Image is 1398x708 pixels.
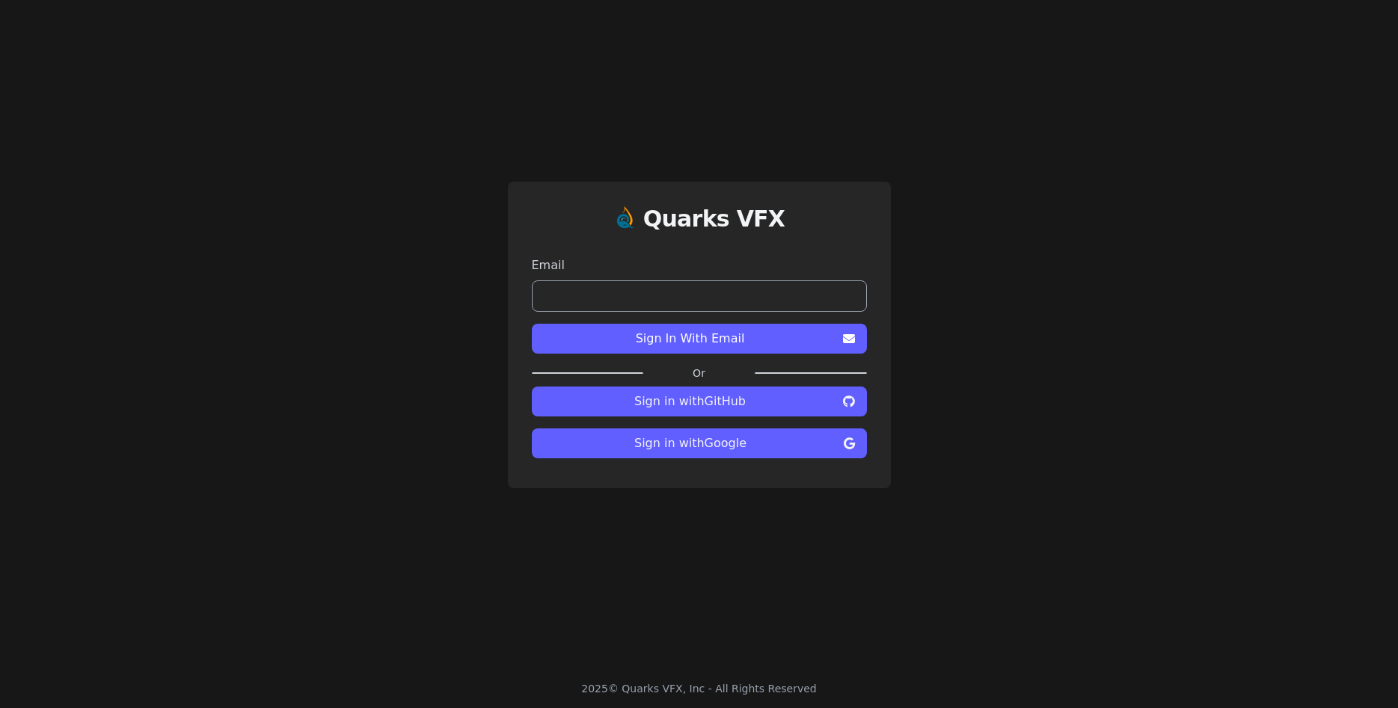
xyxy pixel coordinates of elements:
label: Or [643,366,754,381]
button: Sign In With Email [532,324,867,354]
span: Sign In With Email [544,330,837,348]
label: Email [532,256,867,274]
button: Sign in withGoogle [532,428,867,458]
button: Sign in withGitHub [532,387,867,416]
h1: Quarks VFX [643,206,785,233]
a: Quarks VFX [643,206,785,244]
span: Sign in with GitHub [544,393,837,410]
div: 2025 © Quarks VFX, Inc - All Rights Reserved [581,681,817,696]
span: Sign in with Google [544,434,838,452]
